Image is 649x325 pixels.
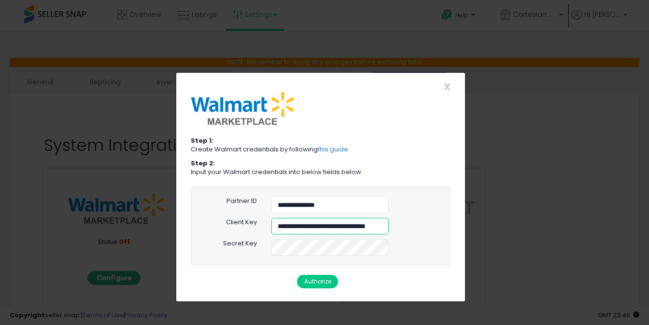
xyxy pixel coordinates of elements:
p: Input your Walmart credentials into below fields below. [191,168,451,177]
button: Authorize [297,275,338,288]
label: Client Key [226,218,257,227]
p: Create Walmart credentials by following [191,145,451,154]
strong: Step 2: [191,159,215,168]
strong: Step 1: [191,136,213,145]
img: Walmart Logo [191,92,295,125]
span: X [444,80,451,94]
label: Secret Key [223,239,257,248]
label: Partner ID [226,197,257,206]
a: this guide. [318,145,350,154]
